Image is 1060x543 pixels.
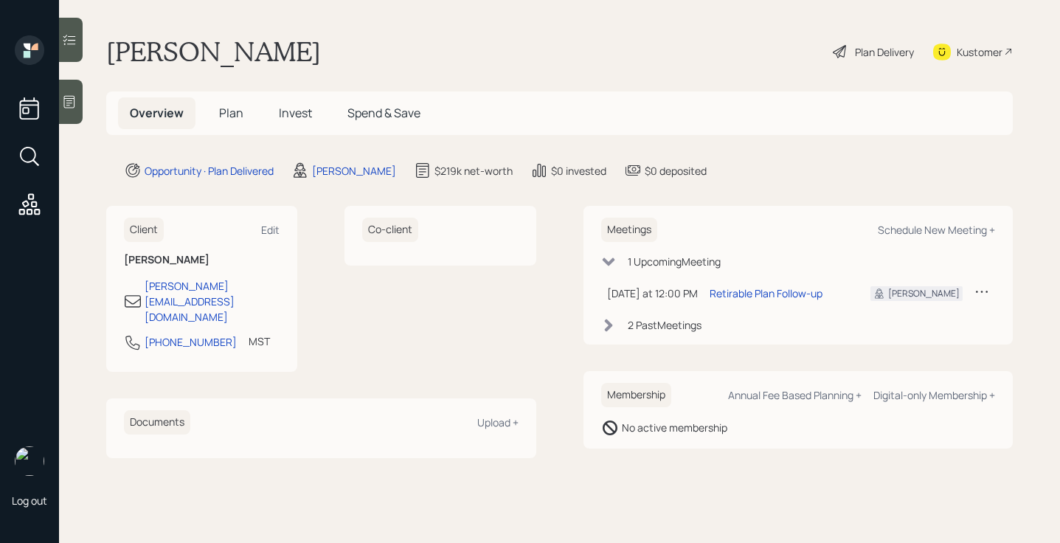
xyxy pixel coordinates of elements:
[106,35,321,68] h1: [PERSON_NAME]
[645,163,707,179] div: $0 deposited
[607,286,698,301] div: [DATE] at 12:00 PM
[145,334,237,350] div: [PHONE_NUMBER]
[434,163,513,179] div: $219k net-worth
[130,105,184,121] span: Overview
[728,388,862,402] div: Annual Fee Based Planning +
[249,333,270,349] div: MST
[551,163,606,179] div: $0 invested
[710,286,822,301] div: Retirable Plan Follow-up
[279,105,312,121] span: Invest
[601,383,671,407] h6: Membership
[362,218,418,242] h6: Co-client
[347,105,420,121] span: Spend & Save
[312,163,396,179] div: [PERSON_NAME]
[855,44,914,60] div: Plan Delivery
[477,415,519,429] div: Upload +
[601,218,657,242] h6: Meetings
[219,105,243,121] span: Plan
[124,410,190,435] h6: Documents
[628,254,721,269] div: 1 Upcoming Meeting
[12,494,47,508] div: Log out
[873,388,995,402] div: Digital-only Membership +
[878,223,995,237] div: Schedule New Meeting +
[888,287,960,300] div: [PERSON_NAME]
[124,254,280,266] h6: [PERSON_NAME]
[15,446,44,476] img: aleksandra-headshot.png
[145,278,280,325] div: [PERSON_NAME][EMAIL_ADDRESS][DOMAIN_NAME]
[145,163,274,179] div: Opportunity · Plan Delivered
[622,420,727,435] div: No active membership
[957,44,1002,60] div: Kustomer
[261,223,280,237] div: Edit
[124,218,164,242] h6: Client
[628,317,702,333] div: 2 Past Meeting s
